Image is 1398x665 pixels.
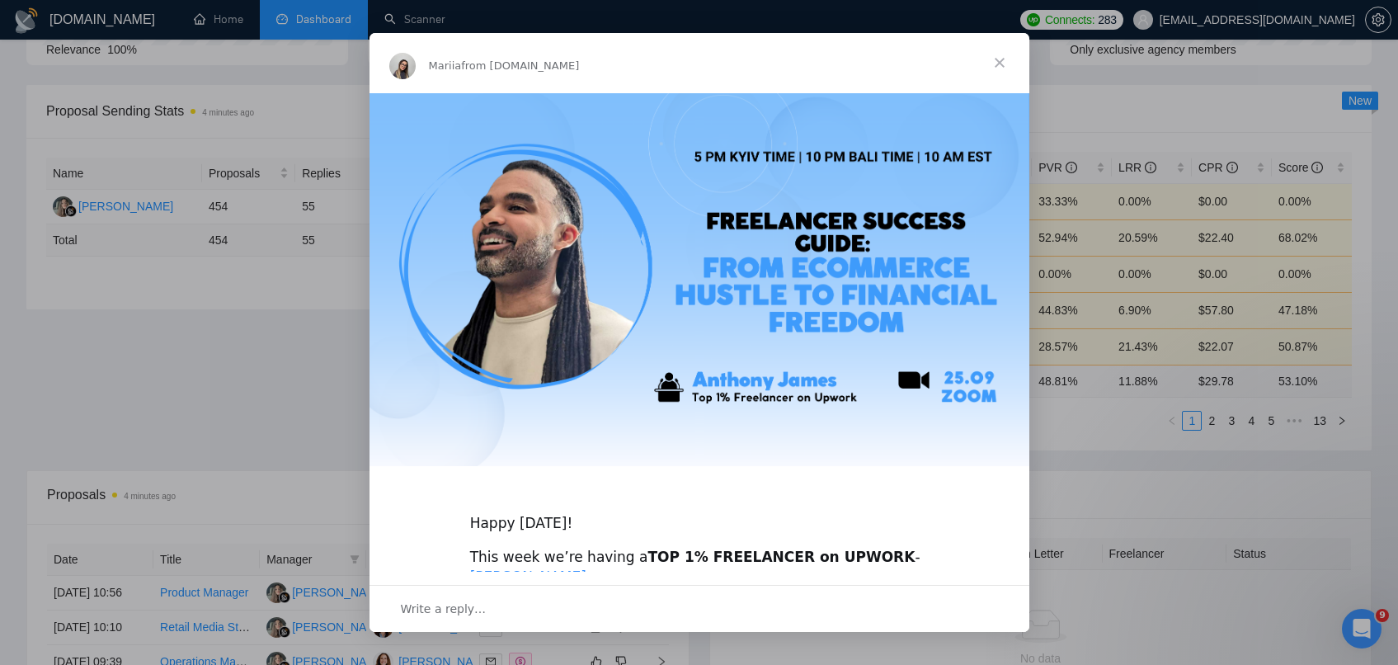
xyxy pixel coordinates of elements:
span: Mariia [429,59,462,72]
span: from [DOMAIN_NAME] [461,59,579,72]
div: This week we’re having a - [470,548,929,587]
span: Write a reply… [401,598,487,620]
span: Close [970,33,1029,92]
img: Profile image for Mariia [389,53,416,79]
div: Open conversation and reply [370,585,1029,632]
a: [PERSON_NAME] [470,568,586,585]
b: TOP 1% FREELANCER on UPWORK [647,549,915,565]
div: Happy [DATE]! [470,494,929,534]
